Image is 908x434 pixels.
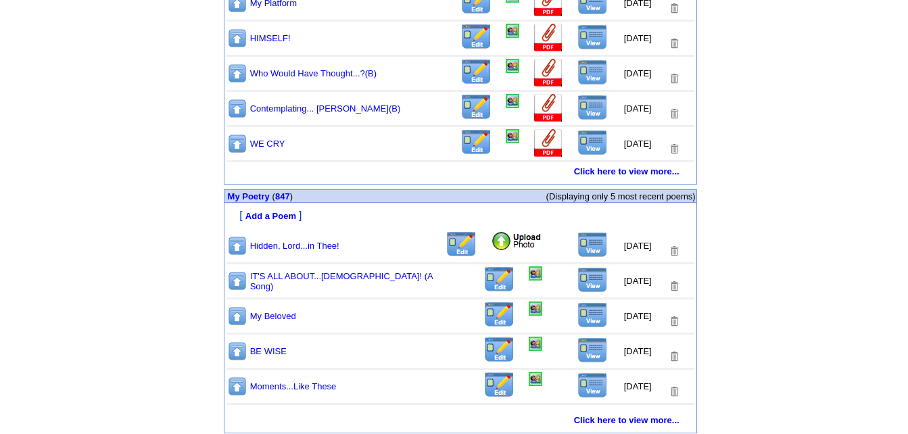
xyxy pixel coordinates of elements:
a: Click here to view more... [574,166,679,176]
img: shim.gif [225,223,230,228]
img: shim.gif [225,178,230,183]
img: shim.gif [225,427,230,432]
img: View this Title [577,302,608,328]
a: Contemplating... [PERSON_NAME](B) [250,103,401,114]
img: Edit this Title [460,94,492,120]
img: Add/Remove Photo [506,24,519,38]
a: Add a Poem [245,210,296,221]
font: [DATE] [624,311,652,321]
font: Add a Poem [245,211,296,221]
img: Edit this Title [483,302,515,328]
a: My Beloved [250,311,296,321]
img: View this Title [577,232,608,258]
a: BE WISE [250,346,287,356]
img: Add Attachment (PDF or .DOC) [533,24,564,53]
img: Add Attachment (PDF or .DOC) [533,129,564,158]
img: View this Title [577,95,608,120]
a: My Poetry [228,191,270,201]
img: Removes this Title [668,72,680,85]
img: Edit this Title [483,337,515,363]
img: Move to top [227,306,247,327]
font: (Displaying only 5 most recent poems) [546,191,696,201]
img: Removes this Title [668,37,680,50]
img: Add Photo [491,231,542,251]
img: Add/Remove Photo [506,59,519,73]
img: Move to top [227,235,247,256]
img: Edit this Title [460,129,492,155]
img: Add/Remove Photo [506,129,519,143]
img: Add/Remove Photo [506,94,519,108]
img: Edit this Title [483,372,515,398]
font: [DATE] [624,68,652,78]
img: Add/Remove Photo [529,372,542,386]
img: Add Attachment (PDF or .DOC) [533,94,564,123]
font: [DATE] [624,346,652,356]
span: ( [272,191,275,201]
img: Move to top [227,28,247,49]
font: [DATE] [624,241,652,251]
img: View this Title [577,372,608,398]
a: Hidden, Lord...in Thee! [250,241,339,251]
img: View this Title [577,267,608,293]
img: Removes this Title [668,245,680,258]
img: Removes this Title [668,385,680,398]
img: Removes this Title [668,143,680,155]
font: [DATE] [624,33,652,43]
img: Move to top [227,63,247,84]
img: Add/Remove Photo [529,302,542,316]
img: View this Title [577,24,608,50]
font: [DATE] [624,139,652,149]
img: Move to top [227,270,247,291]
img: Add/Remove Photo [529,337,542,351]
img: View this Title [577,337,608,363]
img: Edit this Title [460,59,492,85]
a: Who Would Have Thought...?(B) [250,68,377,78]
font: ] [299,210,302,221]
img: shim.gif [225,408,230,412]
img: Add/Remove Photo [529,266,542,281]
a: Moments...Like These [250,381,337,391]
img: View this Title [577,59,608,85]
img: Move to top [227,376,247,397]
img: Edit this Title [483,266,515,293]
img: Removes this Title [668,2,680,15]
img: Move to top [227,341,247,362]
img: Removes this Title [668,280,680,293]
span: ) [290,191,293,201]
font: [DATE] [624,381,652,391]
img: Edit this Title [446,231,477,258]
img: Add Attachment (PDF or .DOC) [533,59,564,88]
a: Click here to view more... [574,415,679,425]
img: shim.gif [458,185,462,189]
img: Removes this Title [668,350,680,363]
img: shim.gif [225,203,230,208]
font: [ [239,210,242,221]
img: Move to top [227,133,247,154]
img: View this Title [577,130,608,155]
img: Removes this Title [668,315,680,328]
img: Edit this Title [460,24,492,50]
a: IT'S ALL ABOUT...[DEMOGRAPHIC_DATA]! (A Song) [250,271,433,291]
font: [DATE] [624,103,652,114]
img: Removes this Title [668,107,680,120]
a: HIMSELF! [250,33,291,43]
a: WE CRY [250,139,285,149]
a: 847 [275,191,290,201]
font: [DATE] [624,276,652,286]
img: Move to top [227,98,247,119]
